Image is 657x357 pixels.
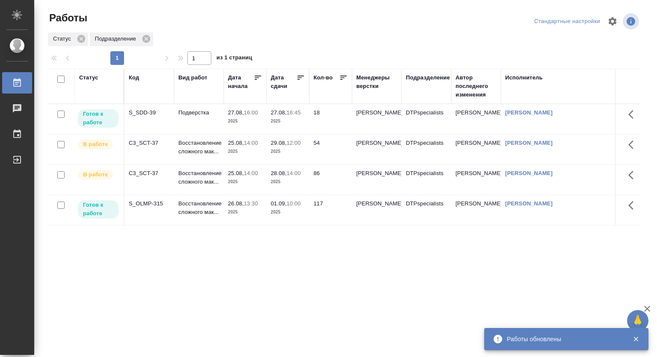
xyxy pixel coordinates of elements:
[83,170,108,179] p: В работе
[505,170,553,176] a: [PERSON_NAME]
[627,310,648,331] button: 🙏
[53,35,74,43] p: Статус
[505,140,553,146] a: [PERSON_NAME]
[244,140,258,146] p: 14:00
[406,73,450,82] div: Подразделение
[228,147,262,156] p: 2025
[451,195,501,225] td: [PERSON_NAME]
[178,73,207,82] div: Вид работ
[271,117,305,126] p: 2025
[271,73,296,91] div: Дата сдачи
[129,139,170,147] div: C3_SCT-37
[456,73,497,99] div: Автор последнего изменения
[505,109,553,116] a: [PERSON_NAME]
[356,73,397,91] div: Менеджеры верстки
[271,178,305,186] p: 2025
[83,140,108,149] p: В работе
[244,170,258,176] p: 14:00
[505,73,543,82] div: Исполнитель
[271,208,305,217] p: 2025
[623,165,644,185] button: Здесь прячутся важные кнопки
[532,15,602,28] div: split button
[602,11,623,32] span: Настроить таблицу
[129,169,170,178] div: C3_SCT-37
[356,139,397,147] p: [PERSON_NAME]
[623,13,641,29] span: Посмотреть информацию
[129,199,170,208] div: S_OLMP-315
[271,200,287,207] p: 01.09,
[402,104,451,134] td: DTPspecialists
[228,73,254,91] div: Дата начала
[451,104,501,134] td: [PERSON_NAME]
[271,147,305,156] p: 2025
[451,165,501,195] td: [PERSON_NAME]
[271,170,287,176] p: 28.08,
[309,195,352,225] td: 117
[77,108,119,129] div: Исполнитель может приступить к работе
[402,165,451,195] td: DTPspecialists
[507,335,620,343] div: Работы обновлены
[77,169,119,181] div: Исполнитель выполняет работу
[623,135,644,155] button: Здесь прячутся важные кнопки
[77,199,119,219] div: Исполнитель может приступить к работе
[228,109,244,116] p: 27.08,
[630,312,645,330] span: 🙏
[178,139,219,156] p: Восстановление сложного мак...
[451,135,501,164] td: [PERSON_NAME]
[287,140,301,146] p: 12:00
[83,201,113,218] p: Готов к работе
[178,199,219,217] p: Восстановление сложного мак...
[47,11,87,25] span: Работы
[309,104,352,134] td: 18
[309,165,352,195] td: 86
[356,199,397,208] p: [PERSON_NAME]
[244,109,258,116] p: 16:00
[48,32,88,46] div: Статус
[95,35,139,43] p: Подразделение
[178,169,219,186] p: Восстановление сложного мак...
[356,169,397,178] p: [PERSON_NAME]
[287,109,301,116] p: 16:45
[129,108,170,117] div: S_SDD-39
[228,117,262,126] p: 2025
[623,195,644,216] button: Здесь прячутся важные кнопки
[129,73,139,82] div: Код
[228,200,244,207] p: 26.08,
[271,109,287,116] p: 27.08,
[90,32,153,46] div: Подразделение
[244,200,258,207] p: 13:30
[83,110,113,127] p: Готов к работе
[627,335,645,343] button: Закрыть
[623,104,644,125] button: Здесь прячутся важные кнопки
[79,73,98,82] div: Статус
[402,195,451,225] td: DTPspecialists
[314,73,333,82] div: Кол-во
[178,108,219,117] p: Подверстка
[287,170,301,176] p: 14:00
[309,135,352,164] td: 54
[228,170,244,176] p: 25.08,
[287,200,301,207] p: 10:00
[216,53,252,65] span: из 1 страниц
[228,178,262,186] p: 2025
[228,208,262,217] p: 2025
[356,108,397,117] p: [PERSON_NAME]
[77,139,119,150] div: Исполнитель выполняет работу
[228,140,244,146] p: 25.08,
[505,200,553,207] a: [PERSON_NAME]
[402,135,451,164] td: DTPspecialists
[271,140,287,146] p: 29.08,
